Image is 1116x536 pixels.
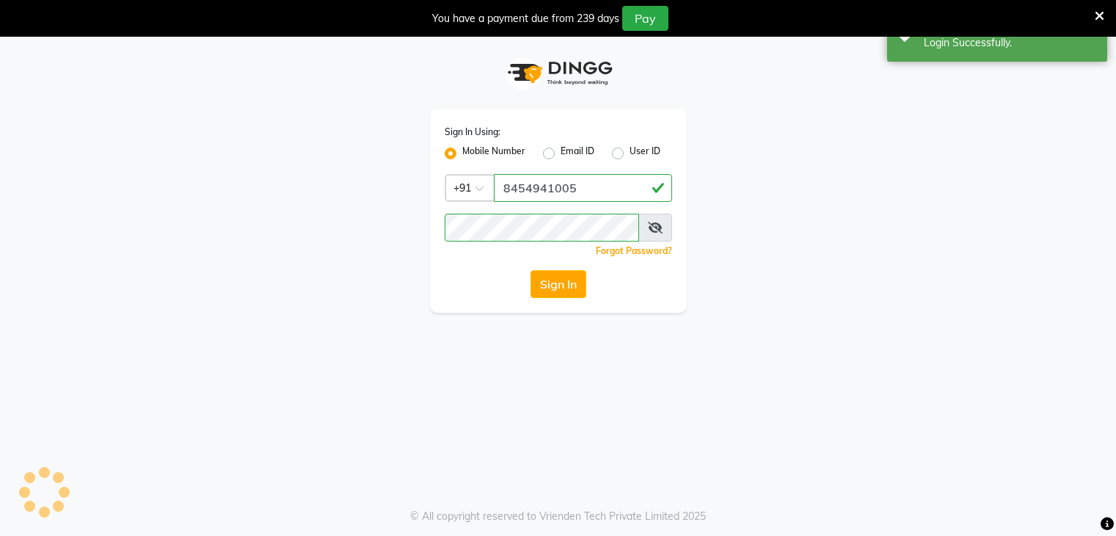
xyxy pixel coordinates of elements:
label: User ID [630,145,660,162]
label: Sign In Using: [445,126,500,139]
div: Login Successfully. [924,35,1096,51]
img: logo1.svg [500,51,617,95]
label: Mobile Number [462,145,525,162]
input: Username [445,214,639,242]
div: You have a payment due from 239 days [432,11,619,26]
label: Email ID [561,145,594,162]
input: Username [494,174,672,202]
a: Forgot Password? [596,245,672,256]
button: Pay [622,6,668,31]
button: Sign In [530,270,586,298]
